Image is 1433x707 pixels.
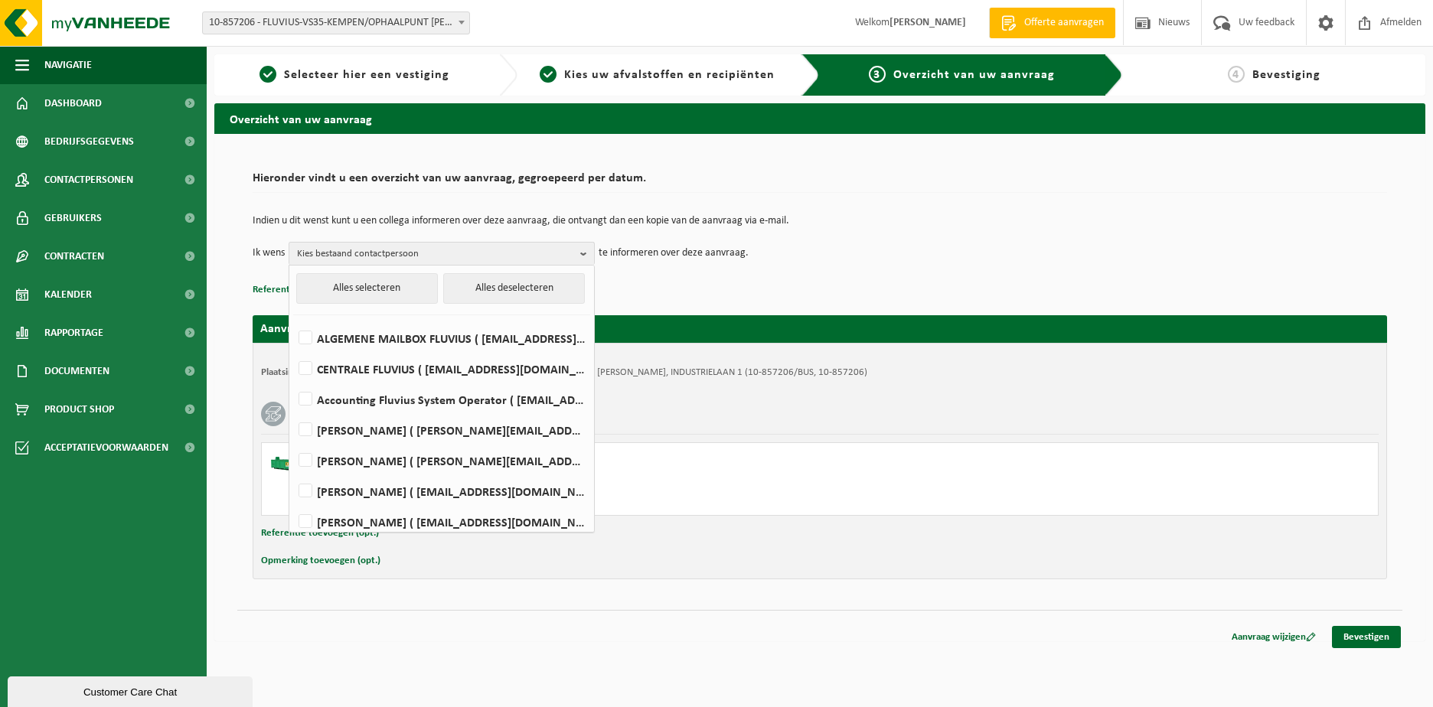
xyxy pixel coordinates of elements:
label: CENTRALE FLUVIUS ( [EMAIL_ADDRESS][DOMAIN_NAME] ) [295,357,586,380]
button: Referentie toevoegen (opt.) [253,280,370,300]
a: Aanvraag wijzigen [1220,626,1327,648]
span: Bedrijfsgegevens [44,122,134,161]
h2: Overzicht van uw aanvraag [214,103,1425,133]
span: Dashboard [44,84,102,122]
span: Kies uw afvalstoffen en recipiënten [564,69,775,81]
span: Overzicht van uw aanvraag [893,69,1055,81]
span: 1 [260,66,276,83]
span: 10-857206 - FLUVIUS-VS35-KEMPEN/OPHAALPUNT BRECHT - BRECHT [202,11,470,34]
span: Documenten [44,352,109,390]
h2: Hieronder vindt u een overzicht van uw aanvraag, gegroepeerd per datum. [253,172,1387,193]
span: Gebruikers [44,199,102,237]
div: Aantal: 1 [331,495,881,507]
span: Kalender [44,275,92,314]
button: Alles selecteren [296,273,438,304]
span: Bevestiging [1252,69,1320,81]
label: ALGEMENE MAILBOX FLUVIUS ( [EMAIL_ADDRESS][DOMAIN_NAME] ) [295,327,586,350]
span: Selecteer hier een vestiging [284,69,449,81]
button: Alles deselecteren [443,273,585,304]
button: Referentie toevoegen (opt.) [261,523,379,543]
strong: [PERSON_NAME] [890,17,966,28]
img: HK-XC-10-GN-00.png [269,451,315,474]
span: Rapportage [44,314,103,352]
label: Accounting Fluvius System Operator ( [EMAIL_ADDRESS][DOMAIN_NAME] ) [295,388,586,411]
button: Opmerking toevoegen (opt.) [261,551,380,571]
span: Acceptatievoorwaarden [44,428,168,467]
label: [PERSON_NAME] ( [EMAIL_ADDRESS][DOMAIN_NAME] ) [295,480,586,503]
span: Contactpersonen [44,161,133,199]
span: Navigatie [44,46,92,84]
span: Kies bestaand contactpersoon [297,243,574,266]
span: Contracten [44,237,104,275]
label: [PERSON_NAME] ( [PERSON_NAME][EMAIL_ADDRESS][DOMAIN_NAME] ) [295,449,586,472]
a: 1Selecteer hier een vestiging [222,66,487,84]
a: Offerte aanvragen [989,8,1115,38]
strong: Plaatsingsadres: [261,367,328,377]
iframe: chat widget [8,673,256,707]
label: [PERSON_NAME] ( [EMAIL_ADDRESS][DOMAIN_NAME] ) [295,510,586,533]
strong: Aanvraag voor [DATE] [260,323,375,335]
span: Product Shop [44,390,114,428]
label: [PERSON_NAME] ( [PERSON_NAME][EMAIL_ADDRESS][DOMAIN_NAME] ) [295,419,586,441]
p: Indien u dit wenst kunt u een collega informeren over deze aanvraag, die ontvangt dan een kopie v... [253,216,1387,226]
td: FLUVIUS-VS35-KEMPEN/OPHAALPUNT [PERSON_NAME], 2960 [PERSON_NAME], INDUSTRIELAAN 1 (10-857206/BUS,... [343,367,867,379]
span: 2 [540,66,557,83]
p: te informeren over deze aanvraag. [599,242,749,265]
span: Offerte aanvragen [1020,15,1108,31]
span: 4 [1228,66,1245,83]
a: Bevestigen [1332,626,1401,648]
p: Ik wens [253,242,285,265]
span: 10-857206 - FLUVIUS-VS35-KEMPEN/OPHAALPUNT BRECHT - BRECHT [203,12,469,34]
div: Ophalen en plaatsen lege container [331,475,881,487]
button: Kies bestaand contactpersoon [289,242,595,265]
a: 2Kies uw afvalstoffen en recipiënten [525,66,790,84]
span: 3 [869,66,886,83]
